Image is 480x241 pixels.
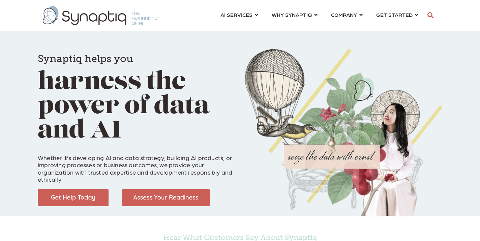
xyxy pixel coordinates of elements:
[38,44,235,144] h1: harness the power of data and AI
[43,6,157,25] img: synaptiq logo-1
[331,8,363,21] a: COMPANY
[272,8,318,21] a: WHY SYNAPTIQ
[272,10,312,19] span: WHY SYNAPTIQ
[376,10,413,19] span: GET STARTED
[376,8,418,21] a: GET STARTED
[38,53,133,65] span: Synaptiq helps you
[220,10,252,19] span: AI SERVICES
[331,10,357,19] span: COMPANY
[220,8,258,21] a: AI SERVICES
[38,147,235,183] p: Whether it’s developing AI and data strategy, building AI products, or improving processes or bus...
[245,49,442,216] img: Collage of girl, balloon, bird, and butterfly, with seize the data with ernst text
[214,3,425,28] nav: menu
[38,189,109,206] img: Get Help Today
[122,189,210,206] img: Assess Your Readiness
